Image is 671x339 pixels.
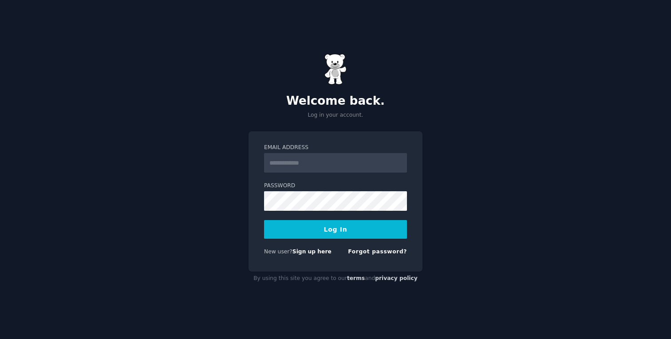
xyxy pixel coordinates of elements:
[324,54,347,85] img: Gummy Bear
[348,248,407,255] a: Forgot password?
[264,144,407,152] label: Email Address
[375,275,418,281] a: privacy policy
[264,182,407,190] label: Password
[292,248,332,255] a: Sign up here
[264,220,407,239] button: Log In
[264,248,292,255] span: New user?
[249,94,422,108] h2: Welcome back.
[249,111,422,119] p: Log in your account.
[347,275,365,281] a: terms
[249,272,422,286] div: By using this site you agree to our and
